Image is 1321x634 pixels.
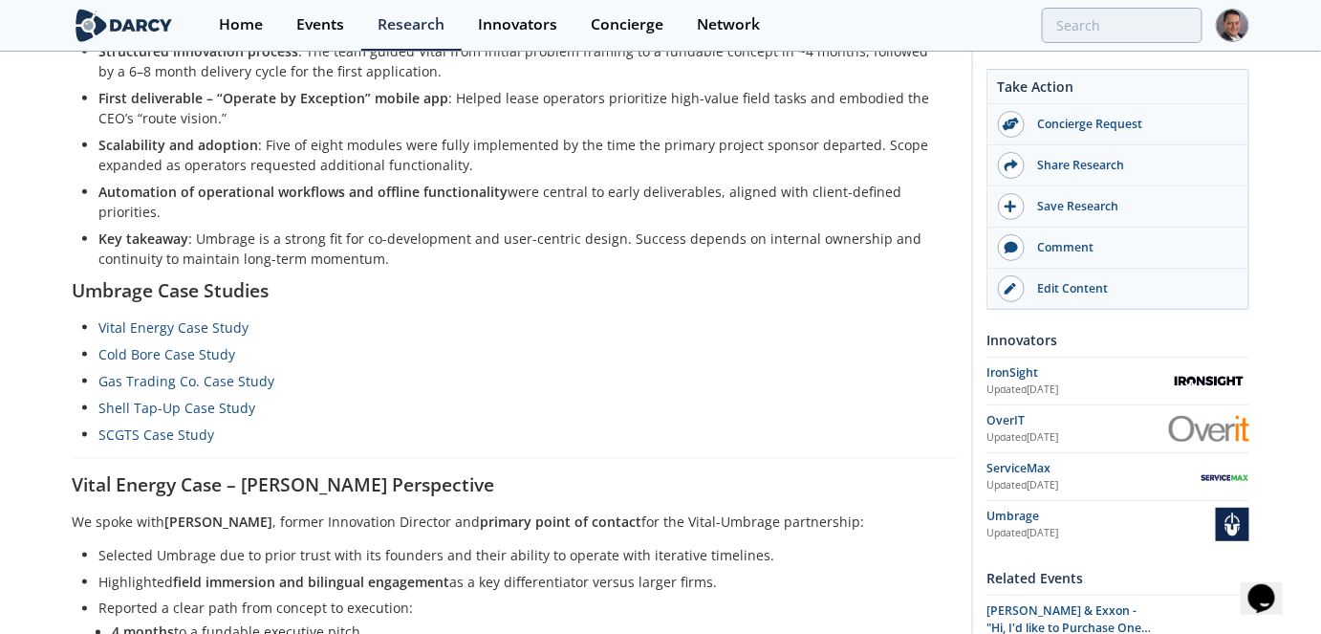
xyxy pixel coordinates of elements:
[987,269,1248,309] a: Edit Content
[986,508,1216,525] div: Umbrage
[986,460,1201,477] div: ServiceMax
[986,364,1249,398] a: IronSight Updated[DATE] IronSight
[72,471,494,497] strong: Vital Energy Case – [PERSON_NAME] Perspective
[986,478,1201,493] div: Updated [DATE]
[1216,9,1249,42] img: Profile
[1025,157,1239,174] div: Share Research
[478,17,557,33] div: Innovators
[1241,557,1302,615] iframe: chat widget
[98,399,255,417] a: Shell Tap-Up Case Study
[98,426,214,444] a: SCGTS Case Study
[98,229,945,269] p: : Umbrage is a strong fit for co-development and user-centric design. Success depends on internal...
[98,135,945,175] p: : Five of eight modules were fully implemented by the time the primary project sponsor departed. ...
[98,41,945,81] p: : The team guided Vital from initial problem framing to a fundable concept in ~4 months, followed...
[72,9,176,42] img: logo-wide.svg
[98,318,249,337] a: Vital Energy Case Study
[173,573,449,591] strong: field immersion and bilingual engagement
[164,513,272,531] strong: [PERSON_NAME]
[98,372,274,390] a: Gas Trading Co. Case Study
[98,136,258,154] strong: Scalability and adoption
[987,77,1248,104] div: Take Action
[1169,371,1249,390] img: IronSight
[98,345,235,363] a: Cold Bore Case Study
[986,364,1169,382] div: IronSight
[1025,116,1239,133] div: Concierge Request
[591,17,663,33] div: Concierge
[296,17,344,33] div: Events
[986,460,1249,493] a: ServiceMax Updated[DATE] ServiceMax
[1025,239,1239,256] div: Comment
[98,88,945,128] p: : Helped lease operators prioritize high-value field tasks and embodied the CEO’s “route vision.”
[1201,460,1249,493] img: ServiceMax
[1169,416,1249,443] img: OverIT
[98,545,945,565] li: Selected Umbrage due to prior trust with its founders and their ability to operate with iterative...
[697,17,760,33] div: Network
[1216,508,1249,541] img: Umbrage
[1025,280,1239,297] div: Edit Content
[1042,8,1202,43] input: Advanced Search
[986,526,1216,541] div: Updated [DATE]
[1025,198,1239,215] div: Save Research
[98,572,945,592] li: Highlighted as a key differentiator versus larger firms.
[219,17,263,33] div: Home
[986,430,1169,446] div: Updated [DATE]
[986,508,1249,541] a: Umbrage Updated[DATE] Umbrage
[986,561,1249,595] div: Related Events
[986,412,1169,429] div: OverIT
[98,182,945,222] p: were central to early deliverables, aligned with client-defined priorities.
[378,17,444,33] div: Research
[72,277,269,303] strong: Umbrage Case Studies
[72,512,959,532] p: We spoke with , former Innovation Director and for the Vital-Umbrage partnership:
[98,230,188,248] strong: Key takeaway
[986,323,1249,357] div: Innovators
[480,513,641,531] strong: primary point of contact
[986,383,1169,398] div: Updated [DATE]
[98,89,448,107] strong: First deliverable – “Operate by Exception” mobile app
[98,183,508,201] strong: Automation of operational workflows and offline functionality
[986,412,1249,446] a: OverIT Updated[DATE] OverIT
